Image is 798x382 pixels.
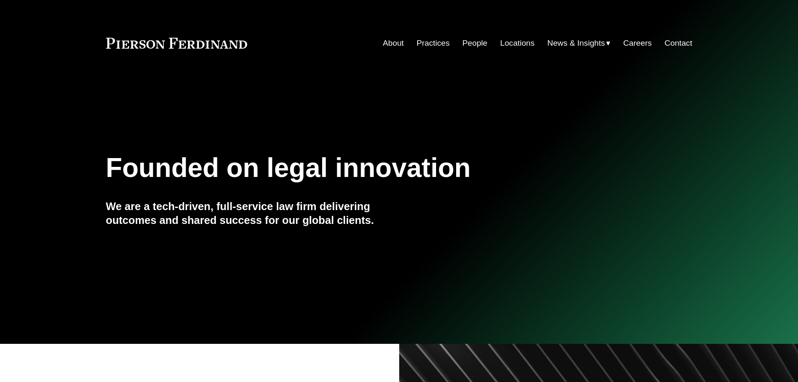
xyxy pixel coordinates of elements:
a: Practices [416,35,449,51]
a: folder dropdown [547,35,611,51]
a: Contact [664,35,692,51]
span: News & Insights [547,36,605,51]
a: Locations [500,35,535,51]
h4: We are a tech-driven, full-service law firm delivering outcomes and shared success for our global... [106,200,399,227]
a: About [383,35,404,51]
a: People [462,35,488,51]
h1: Founded on legal innovation [106,153,595,183]
a: Careers [623,35,652,51]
